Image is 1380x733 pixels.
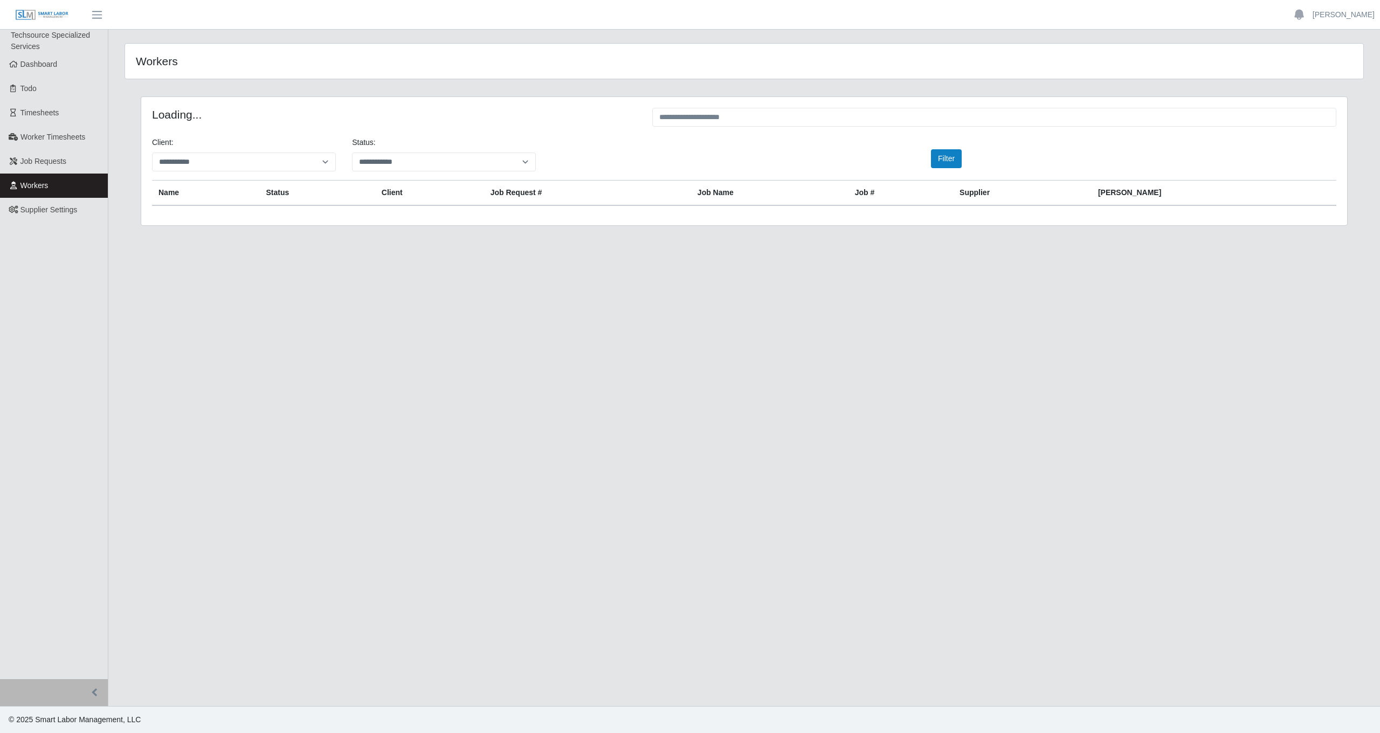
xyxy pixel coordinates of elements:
[11,31,90,51] span: Techsource Specialized Services
[352,137,376,148] label: Status:
[953,181,1092,206] th: Supplier
[20,84,37,93] span: Todo
[259,181,375,206] th: Status
[136,54,633,68] h4: Workers
[20,205,78,214] span: Supplier Settings
[152,108,636,121] h4: Loading...
[20,60,58,68] span: Dashboard
[484,181,691,206] th: Job Request #
[1092,181,1336,206] th: [PERSON_NAME]
[15,9,69,21] img: SLM Logo
[691,181,848,206] th: Job Name
[20,157,67,165] span: Job Requests
[931,149,962,168] button: Filter
[20,133,85,141] span: Worker Timesheets
[152,181,259,206] th: Name
[1313,9,1375,20] a: [PERSON_NAME]
[375,181,484,206] th: Client
[9,715,141,724] span: © 2025 Smart Labor Management, LLC
[152,137,174,148] label: Client:
[20,108,59,117] span: Timesheets
[20,181,49,190] span: Workers
[848,181,953,206] th: Job #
